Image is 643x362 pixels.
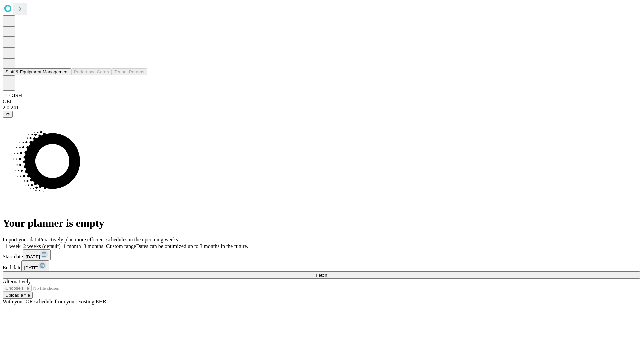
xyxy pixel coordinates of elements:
span: Import your data [3,237,39,242]
div: End date [3,260,640,271]
span: [DATE] [24,265,38,270]
button: Upload a file [3,292,33,299]
button: [DATE] [21,260,49,271]
span: 2 weeks (default) [23,243,61,249]
span: Dates can be optimized up to 3 months in the future. [136,243,248,249]
button: @ [3,111,13,118]
span: Custom range [106,243,136,249]
span: Fetch [316,273,327,278]
div: Start date [3,249,640,260]
span: GJSH [9,93,22,98]
button: Tenant Params [112,68,147,75]
span: 1 month [63,243,81,249]
span: @ [5,112,10,117]
button: Fetch [3,271,640,279]
button: Preference Cards [71,68,112,75]
span: Alternatively [3,279,31,284]
button: [DATE] [23,249,51,260]
span: 1 week [5,243,21,249]
span: 3 months [84,243,103,249]
span: With your OR schedule from your existing EHR [3,299,106,304]
div: GEI [3,99,640,105]
button: Staff & Equipment Management [3,68,71,75]
span: Proactively plan more efficient schedules in the upcoming weeks. [39,237,180,242]
h1: Your planner is empty [3,217,640,229]
div: 2.0.241 [3,105,640,111]
span: [DATE] [26,254,40,259]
